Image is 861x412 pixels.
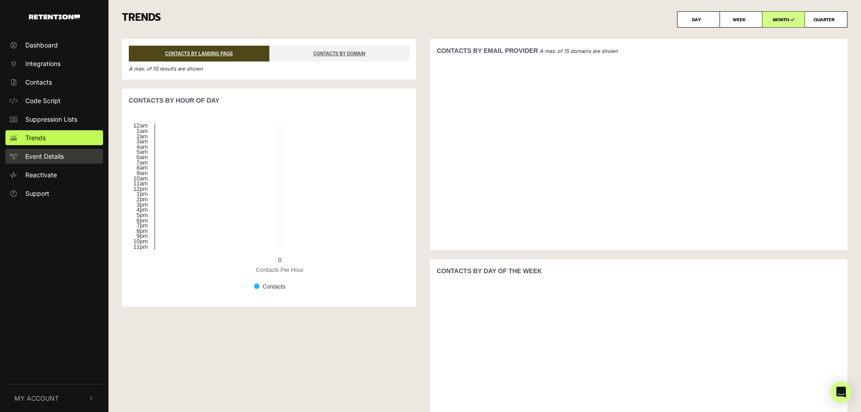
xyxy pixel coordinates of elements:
label: MONTH [762,11,805,28]
a: Support [5,186,103,201]
span: My Account [14,393,59,403]
a: Contacts [5,75,103,90]
em: A max. of 15 domains are shown [540,48,618,54]
a: Event Details [5,149,103,164]
span: Suppression Lists [25,114,77,124]
text: Contacts Per Hour [256,266,304,273]
text: 12am [133,122,148,129]
label: WEEK [720,11,762,28]
img: Retention.com [29,14,80,19]
a: Trends [5,130,103,145]
text: 11am [133,180,148,187]
span: Trends [25,133,46,142]
span: Dashboard [25,40,58,50]
text: 9am [136,170,148,176]
text: 10am [133,175,148,182]
a: Code Script [5,93,103,108]
strong: CONTACTS BY DAY OF THE WEEK [437,267,542,275]
text: Contacts [263,283,286,290]
text: 4pm [136,206,148,213]
text: 7pm [136,222,148,229]
text: 8am [136,164,148,171]
a: Suppression Lists [5,112,103,127]
text: 2am [136,133,148,140]
em: A max. of 10 results are shown [129,66,203,72]
span: Reactivate [25,170,57,180]
h3: TRENDS [122,11,847,28]
strong: CONTACTS BY HOUR OF DAY [129,97,219,104]
span: Integrations [25,59,61,68]
text: 3pm [136,201,148,208]
text: 6am [136,154,148,161]
text: 6pm [136,217,148,224]
span: Code Script [25,96,61,105]
a: Integrations [5,56,103,71]
text: 9pm [136,232,148,239]
text: 10pm [133,238,148,245]
text: 1am [136,128,148,134]
text: 5pm [136,212,148,218]
text: 1pm [136,190,148,197]
div: Open Intercom Messenger [830,381,852,403]
text: 12pm [133,185,148,192]
text: 4am [136,143,148,150]
text: 11pm [133,243,148,250]
a: CONTACTS BY LANDING PAGE [129,46,269,62]
text: 8pm [136,227,148,234]
label: QUARTER [805,11,847,28]
a: Reactivate [5,167,103,182]
text: 7am [136,159,148,166]
a: Dashboard [5,38,103,52]
text: 2pm [136,196,148,203]
strong: CONTACTS BY EMAIL PROVIDER [437,47,538,54]
span: Support [25,189,49,198]
a: CONTACTS BY DOMAIN [269,46,410,62]
span: Contacts [25,77,52,87]
label: DAY [677,11,720,28]
text: 3am [136,138,148,145]
text: 5am [136,148,148,155]
button: My Account [5,384,103,412]
text: 0 [278,256,281,263]
span: Event Details [25,152,64,161]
